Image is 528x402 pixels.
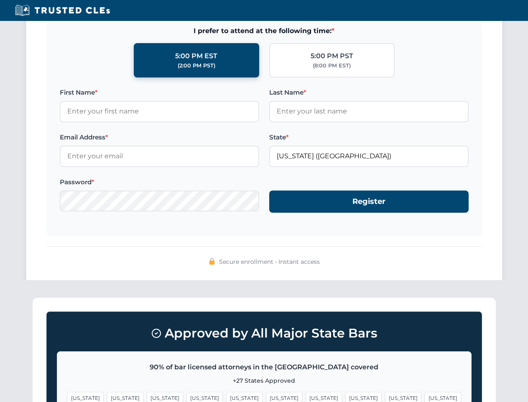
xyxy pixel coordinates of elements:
[269,88,469,98] label: Last Name
[311,51,353,62] div: 5:00 PM PST
[57,322,472,345] h3: Approved by All Major State Bars
[60,177,259,187] label: Password
[313,62,351,70] div: (8:00 PM EST)
[67,362,461,373] p: 90% of bar licensed attorneys in the [GEOGRAPHIC_DATA] covered
[269,101,469,122] input: Enter your last name
[60,101,259,122] input: Enter your first name
[178,62,215,70] div: (2:00 PM PST)
[67,376,461,385] p: +27 States Approved
[269,146,469,167] input: Kentucky (KY)
[60,26,469,36] span: I prefer to attend at the following time:
[209,258,215,265] img: 🔒
[269,132,469,142] label: State
[60,88,259,98] label: First Name
[175,51,217,62] div: 5:00 PM EST
[269,191,469,213] button: Register
[219,257,320,266] span: Secure enrollment • Instant access
[60,132,259,142] label: Email Address
[60,146,259,167] input: Enter your email
[13,4,112,17] img: Trusted CLEs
